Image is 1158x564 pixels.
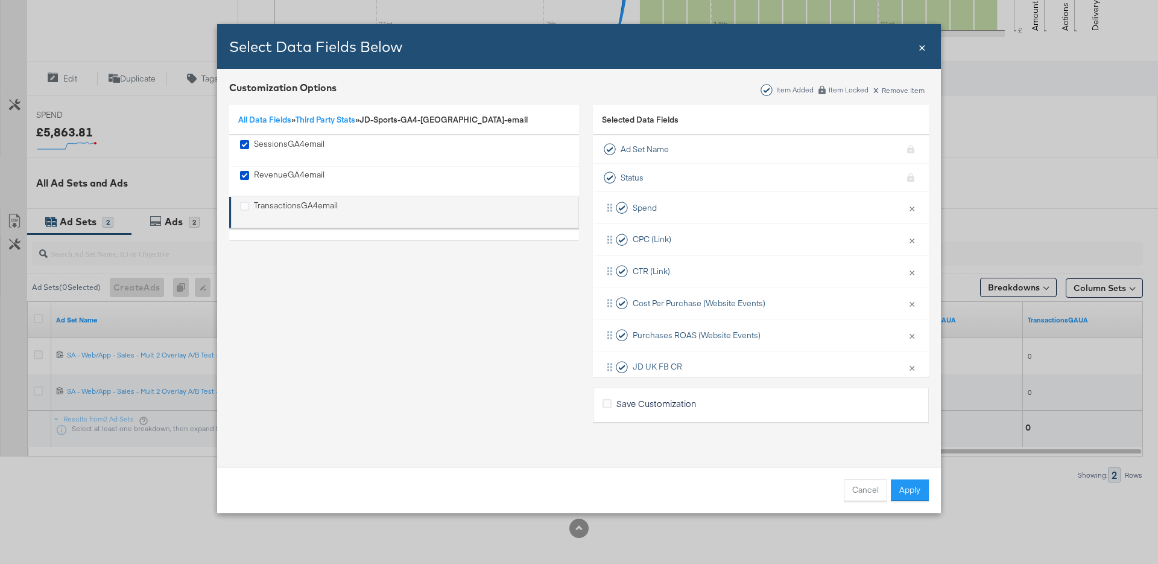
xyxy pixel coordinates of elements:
span: CTR (Link) [633,266,670,277]
div: Customization Options [229,81,337,95]
span: JD-Sports-GA4-[GEOGRAPHIC_DATA]-email [359,114,528,125]
span: Save Customization [616,397,696,409]
span: Status [621,172,644,184]
div: Close [919,38,926,56]
span: × [919,38,926,54]
span: » [238,114,296,125]
a: All Data Fields [238,114,291,125]
span: Ad Set Name [621,144,669,155]
span: CPC (Link) [633,234,671,245]
span: x [873,82,879,95]
div: Item Locked [828,86,869,94]
span: Cost Per Purchase (Website Events) [633,298,765,309]
button: × [904,290,920,316]
div: Item Added [776,86,814,94]
button: × [904,259,920,284]
div: SessionsGA4email [254,138,324,163]
span: JD UK FB CR [633,361,682,373]
div: Remove Item [873,85,925,95]
div: TransactionsGA4email [254,200,338,225]
span: » [296,114,359,125]
a: Third Party Stats [296,114,355,125]
button: × [904,354,920,380]
div: RevenueGA4email [240,169,324,194]
button: Cancel [844,479,887,501]
span: Select Data Fields Below [229,37,402,56]
div: SessionsGA4email [240,138,324,163]
div: RevenueGA4email [254,169,324,194]
button: × [904,227,920,252]
button: × [904,195,920,220]
span: Spend [633,202,657,214]
span: Selected Data Fields [602,114,679,131]
button: × [904,322,920,348]
span: Purchases ROAS (Website Events) [633,330,761,341]
button: Apply [891,479,929,501]
div: TransactionsGA4email [240,200,338,225]
div: Bulk Add Locations Modal [217,24,941,513]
